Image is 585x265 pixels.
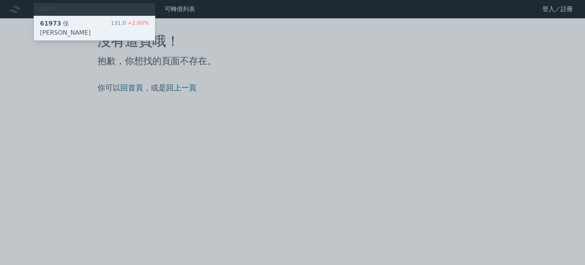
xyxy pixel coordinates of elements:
span: 61973 [40,20,61,27]
span: +2.00% [126,20,149,26]
iframe: Chat Widget [547,228,585,265]
div: 聊天小工具 [547,228,585,265]
a: 61973佳[PERSON_NAME] 131.0+2.00% [34,16,155,40]
div: 131.0 [111,19,149,37]
div: 佳[PERSON_NAME] [40,19,111,37]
